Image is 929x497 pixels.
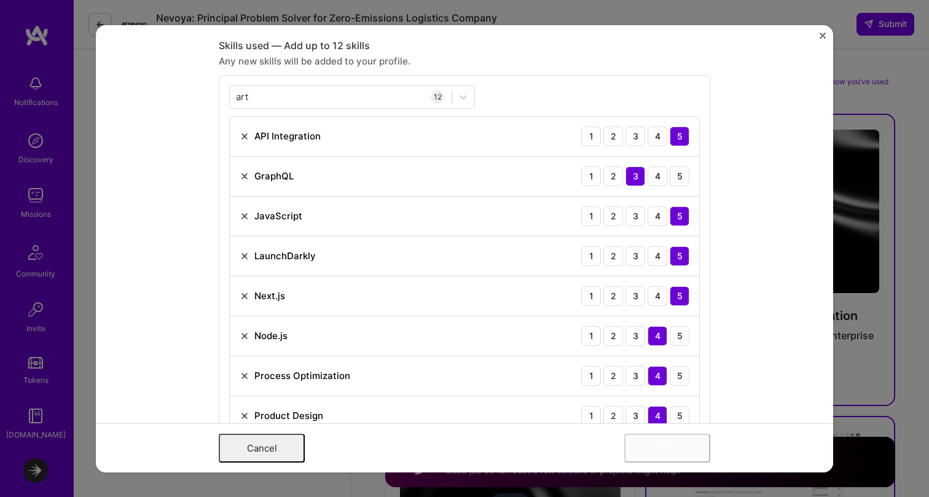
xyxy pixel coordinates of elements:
div: 4 [648,286,667,305]
div: 3 [625,206,645,225]
div: API Integration [254,130,321,143]
div: 5 [670,286,689,305]
div: JavaScript [254,209,302,222]
div: 5 [670,366,689,385]
div: 5 [670,405,689,425]
div: Skills used — Add up to 12 skills [219,39,710,52]
div: 2 [603,126,623,146]
div: 3 [625,405,645,425]
div: 12 [431,90,444,103]
img: Remove [240,251,249,260]
div: 3 [625,126,645,146]
div: 1 [581,405,601,425]
img: Remove [240,211,249,221]
div: 1 [581,366,601,385]
div: 2 [603,206,623,225]
div: Node.js [254,329,288,342]
div: 3 [625,166,645,186]
div: Next.js [254,289,285,302]
div: 2 [603,405,623,425]
div: 3 [625,326,645,345]
button: Close [820,32,826,45]
div: Process Optimization [254,369,350,382]
div: 1 [581,326,601,345]
div: 3 [625,286,645,305]
img: Remove [240,331,249,340]
img: Remove [240,131,249,141]
div: 5 [670,246,689,265]
div: 2 [603,326,623,345]
div: 2 [603,286,623,305]
div: Any new skills will be added to your profile. [219,54,710,67]
div: 1 [581,126,601,146]
div: 5 [670,166,689,186]
div: 5 [670,326,689,345]
div: 2 [603,366,623,385]
div: GraphQL [254,170,294,182]
button: Cancel [219,434,305,463]
div: 4 [648,246,667,265]
img: Remove [240,291,249,300]
div: 4 [648,206,667,225]
div: 1 [581,286,601,305]
div: 4 [648,405,667,425]
div: 3 [625,366,645,385]
img: Remove [240,410,249,420]
img: Remove [240,171,249,181]
div: 4 [648,326,667,345]
div: 1 [581,206,601,225]
div: LaunchDarkly [254,249,316,262]
div: 2 [603,166,623,186]
div: 5 [670,126,689,146]
div: 3 [625,246,645,265]
div: 2 [603,246,623,265]
div: 5 [670,206,689,225]
div: 4 [648,166,667,186]
div: 1 [581,246,601,265]
div: 1 [581,166,601,186]
div: Product Design [254,409,323,422]
img: Remove [240,370,249,380]
div: 4 [648,366,667,385]
div: 4 [648,126,667,146]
